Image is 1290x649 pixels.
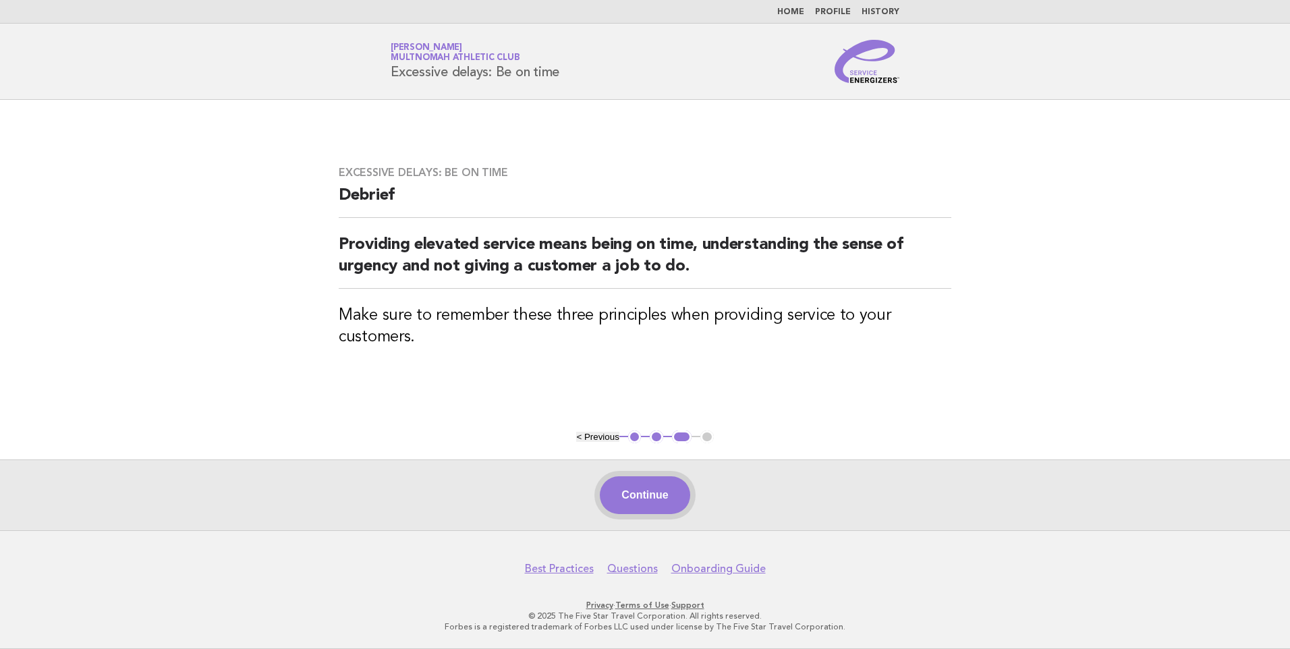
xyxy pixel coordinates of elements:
[576,432,619,442] button: < Previous
[862,8,899,16] a: History
[671,600,704,610] a: Support
[607,562,658,575] a: Questions
[815,8,851,16] a: Profile
[671,562,766,575] a: Onboarding Guide
[232,621,1058,632] p: Forbes is a registered trademark of Forbes LLC used under license by The Five Star Travel Corpora...
[339,234,951,289] h2: Providing elevated service means being on time, understanding the sense of urgency and not giving...
[586,600,613,610] a: Privacy
[600,476,690,514] button: Continue
[339,166,951,179] h3: Excessive delays: Be on time
[391,43,520,62] a: [PERSON_NAME]Multnomah Athletic Club
[391,44,559,79] h1: Excessive delays: Be on time
[339,305,951,348] h3: Make sure to remember these three principles when providing service to your customers.
[525,562,594,575] a: Best Practices
[232,600,1058,611] p: · ·
[777,8,804,16] a: Home
[628,430,642,444] button: 1
[615,600,669,610] a: Terms of Use
[232,611,1058,621] p: © 2025 The Five Star Travel Corporation. All rights reserved.
[835,40,899,83] img: Service Energizers
[339,185,951,218] h2: Debrief
[672,430,692,444] button: 3
[391,54,520,63] span: Multnomah Athletic Club
[650,430,663,444] button: 2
